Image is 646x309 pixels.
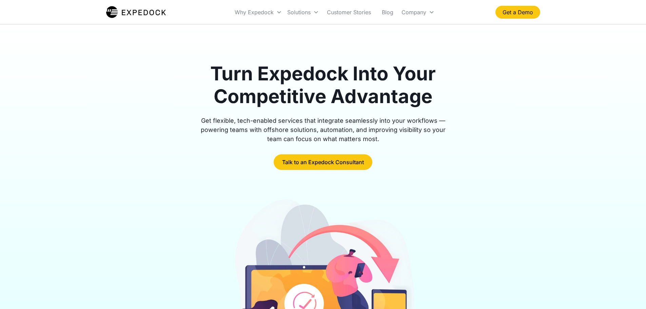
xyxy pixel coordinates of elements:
div: Why Expedock [235,9,274,16]
div: Company [402,9,426,16]
div: Company [399,1,437,24]
div: Solutions [285,1,321,24]
img: Expedock Logo [106,5,166,19]
div: Get flexible, tech-enabled services that integrate seamlessly into your workflows — powering team... [193,116,453,143]
a: Get a Demo [495,6,540,19]
a: Customer Stories [321,1,376,24]
a: home [106,5,166,19]
a: Talk to an Expedock Consultant [274,154,372,170]
div: Solutions [287,9,311,16]
h1: Turn Expedock Into Your Competitive Advantage [193,62,453,108]
div: Why Expedock [232,1,285,24]
a: Blog [376,1,399,24]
